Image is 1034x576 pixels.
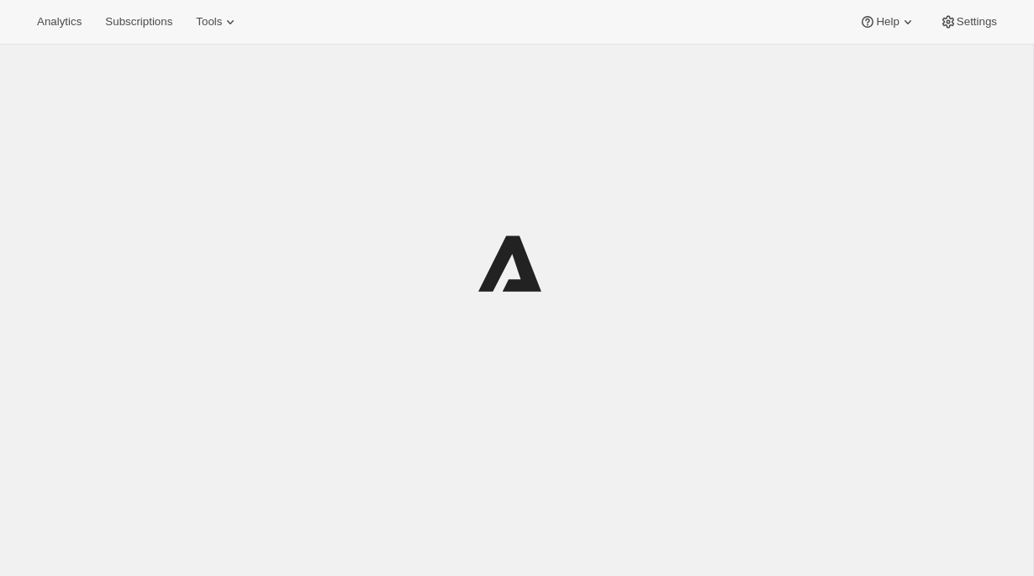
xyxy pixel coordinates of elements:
span: Subscriptions [105,15,172,29]
button: Tools [186,10,249,34]
button: Analytics [27,10,92,34]
span: Analytics [37,15,82,29]
span: Tools [196,15,222,29]
button: Settings [930,10,1007,34]
button: Help [849,10,926,34]
button: Subscriptions [95,10,182,34]
span: Help [876,15,899,29]
span: Settings [957,15,997,29]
